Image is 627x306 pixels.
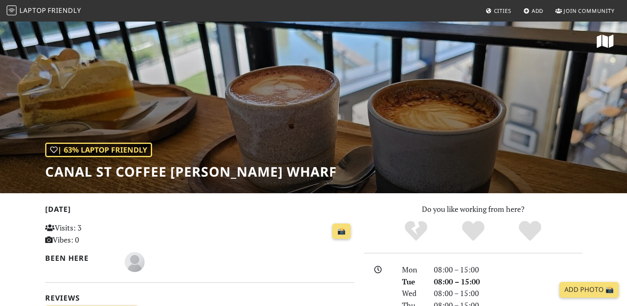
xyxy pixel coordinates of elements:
div: 08:00 – 15:00 [429,264,587,276]
p: Visits: 3 Vibes: 0 [45,222,142,246]
h2: Been here [45,254,115,262]
a: Add Photo 📸 [559,282,619,298]
div: 08:00 – 15:00 [429,276,587,288]
span: Friendly [48,6,81,15]
h1: Canal St Coffee [PERSON_NAME] Wharf [45,164,337,180]
div: Definitely! [501,220,559,243]
span: Cities [494,7,511,15]
span: Add [532,7,544,15]
p: Do you like working from here? [364,203,582,215]
h2: Reviews [45,294,354,302]
div: Tue [397,276,428,288]
img: LaptopFriendly [7,5,17,15]
div: | 63% Laptop Friendly [45,143,152,157]
a: Add [520,3,547,18]
span: Rhys Thomas [125,256,145,266]
div: Wed [397,287,428,299]
div: Yes [445,220,502,243]
a: 📸 [332,223,351,239]
div: 08:00 – 15:00 [429,287,587,299]
div: No [387,220,445,243]
span: Laptop [19,6,46,15]
h2: [DATE] [45,205,354,217]
a: Cities [482,3,515,18]
a: LaptopFriendly LaptopFriendly [7,4,81,18]
a: Join Community [552,3,618,18]
div: Mon [397,264,428,276]
img: blank-535327c66bd565773addf3077783bbfce4b00ec00e9fd257753287c682c7fa38.png [125,252,145,272]
span: Join Community [564,7,615,15]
